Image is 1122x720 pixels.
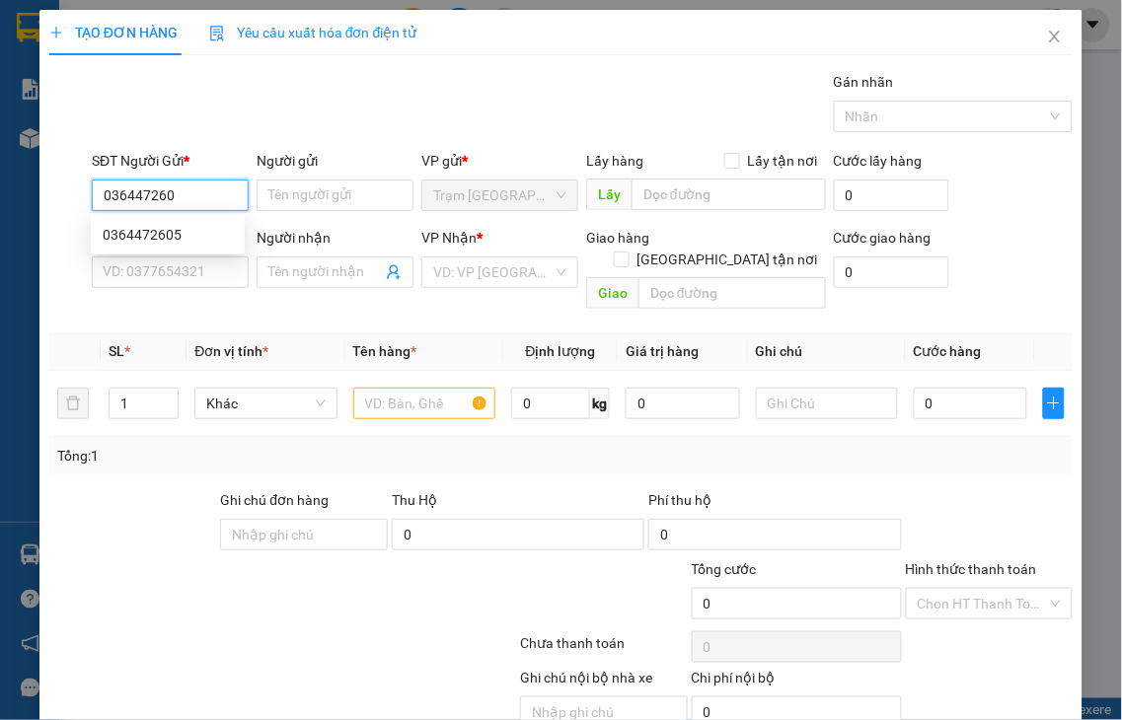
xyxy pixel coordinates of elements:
[49,25,178,40] span: TẠO ĐƠN HÀNG
[626,343,699,359] span: Giá trị hàng
[526,343,596,359] span: Định lượng
[740,150,826,172] span: Lấy tận nơi
[756,388,898,419] input: Ghi Chú
[520,667,688,696] div: Ghi chú nội bộ nhà xe
[648,489,901,519] div: Phí thu hộ
[353,343,417,359] span: Tên hàng
[590,388,610,419] span: kg
[57,388,89,419] button: delete
[692,667,902,696] div: Chi phí nội bộ
[220,492,329,508] label: Ghi chú đơn hàng
[1044,396,1064,411] span: plus
[586,153,643,169] span: Lấy hàng
[109,343,124,359] span: SL
[433,180,566,210] span: Trạm Ninh Hải
[834,153,923,169] label: Cước lấy hàng
[834,256,949,288] input: Cước giao hàng
[257,227,413,249] div: Người nhận
[626,388,739,419] input: 0
[1047,29,1063,44] span: close
[692,561,757,577] span: Tổng cước
[49,26,63,39] span: plus
[421,230,477,246] span: VP Nhận
[57,445,435,467] div: Tổng: 1
[748,332,906,371] th: Ghi chú
[638,277,826,309] input: Dọc đường
[353,388,495,419] input: VD: Bàn, Ghế
[194,343,268,359] span: Đơn vị tính
[206,389,325,418] span: Khác
[906,561,1037,577] label: Hình thức thanh toán
[209,25,417,40] span: Yêu cầu xuất hóa đơn điện tử
[518,632,690,667] div: Chưa thanh toán
[1027,10,1083,65] button: Close
[386,264,402,280] span: user-add
[392,492,437,508] span: Thu Hộ
[632,179,826,210] input: Dọc đường
[914,343,982,359] span: Cước hàng
[834,180,949,211] input: Cước lấy hàng
[1043,388,1065,419] button: plus
[257,150,413,172] div: Người gửi
[586,179,632,210] span: Lấy
[834,230,932,246] label: Cước giao hàng
[220,519,388,550] input: Ghi chú đơn hàng
[92,150,249,172] div: SĐT Người Gửi
[834,74,894,90] label: Gán nhãn
[209,26,225,41] img: icon
[91,219,245,251] div: 0364472605
[421,150,578,172] div: VP gửi
[630,249,826,270] span: [GEOGRAPHIC_DATA] tận nơi
[103,224,233,246] div: 0364472605
[586,277,638,309] span: Giao
[586,230,649,246] span: Giao hàng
